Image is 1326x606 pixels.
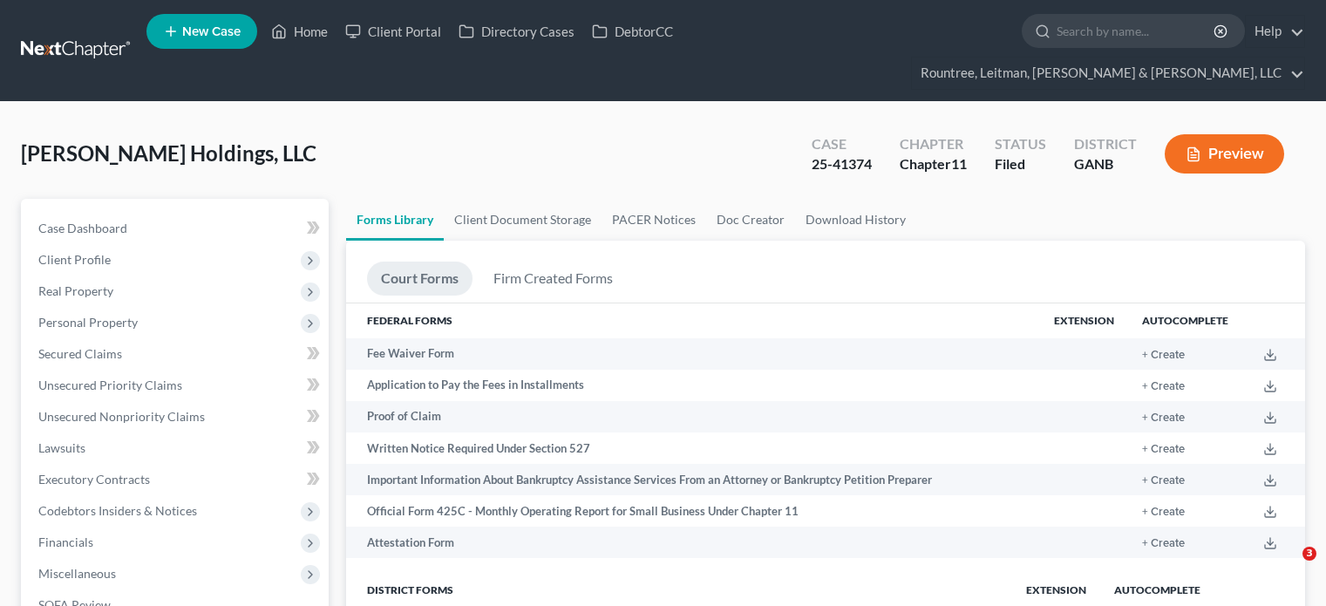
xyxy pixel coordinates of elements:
[1142,444,1185,455] button: + Create
[1142,350,1185,361] button: + Create
[38,221,127,235] span: Case Dashboard
[346,432,1040,464] td: Written Notice Required Under Section 527
[1267,547,1309,589] iframe: Intercom live chat
[812,134,872,154] div: Case
[337,16,450,47] a: Client Portal
[346,303,1040,338] th: Federal Forms
[346,495,1040,527] td: Official Form 425C - Monthly Operating Report for Small Business Under Chapter 11
[995,134,1046,154] div: Status
[346,464,1040,495] td: Important Information About Bankruptcy Assistance Services From an Attorney or Bankruptcy Petitio...
[24,370,329,401] a: Unsecured Priority Claims
[995,154,1046,174] div: Filed
[444,199,602,241] a: Client Document Storage
[1128,303,1242,338] th: Autocomplete
[38,503,197,518] span: Codebtors Insiders & Notices
[1165,134,1284,174] button: Preview
[1040,303,1128,338] th: Extension
[1142,538,1185,549] button: + Create
[346,338,1040,370] td: Fee Waiver Form
[450,16,583,47] a: Directory Cases
[1074,134,1137,154] div: District
[346,401,1040,432] td: Proof of Claim
[38,472,150,487] span: Executory Contracts
[912,58,1304,89] a: Rountree, Leitman, [PERSON_NAME] & [PERSON_NAME], LLC
[1142,412,1185,424] button: + Create
[38,440,85,455] span: Lawsuits
[795,199,916,241] a: Download History
[24,464,329,495] a: Executory Contracts
[38,566,116,581] span: Miscellaneous
[602,199,706,241] a: PACER Notices
[21,140,316,166] span: [PERSON_NAME] Holdings, LLC
[1074,154,1137,174] div: GANB
[346,527,1040,558] td: Attestation Form
[479,262,627,296] a: Firm Created Forms
[1142,475,1185,487] button: + Create
[24,338,329,370] a: Secured Claims
[1246,16,1304,47] a: Help
[706,199,795,241] a: Doc Creator
[182,25,241,38] span: New Case
[367,262,473,296] a: Court Forms
[1142,381,1185,392] button: + Create
[1302,547,1316,561] span: 3
[38,315,138,330] span: Personal Property
[38,252,111,267] span: Client Profile
[38,283,113,298] span: Real Property
[262,16,337,47] a: Home
[1057,15,1216,47] input: Search by name...
[900,134,967,154] div: Chapter
[38,409,205,424] span: Unsecured Nonpriority Claims
[346,199,444,241] a: Forms Library
[24,401,329,432] a: Unsecured Nonpriority Claims
[24,213,329,244] a: Case Dashboard
[583,16,682,47] a: DebtorCC
[951,155,967,172] span: 11
[38,378,182,392] span: Unsecured Priority Claims
[24,432,329,464] a: Lawsuits
[346,370,1040,401] td: Application to Pay the Fees in Installments
[900,154,967,174] div: Chapter
[812,154,872,174] div: 25-41374
[38,346,122,361] span: Secured Claims
[38,535,93,549] span: Financials
[1142,507,1185,518] button: + Create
